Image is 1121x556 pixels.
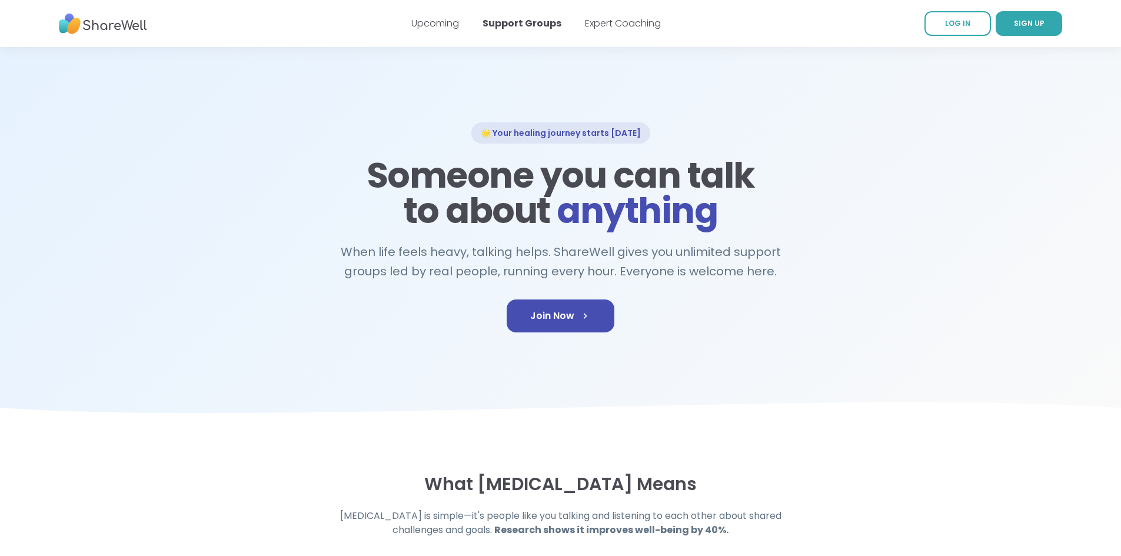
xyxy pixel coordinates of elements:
[363,158,759,228] h1: Someone you can talk to about
[494,523,729,537] strong: Research shows it improves well-being by 40%.
[585,16,661,30] a: Expert Coaching
[335,509,787,537] h4: [MEDICAL_DATA] is simple—it's people like you talking and listening to each other about shared ch...
[471,122,650,144] div: 🌟 Your healing journey starts [DATE]
[335,242,787,281] h2: When life feels heavy, talking helps. ShareWell gives you unlimited support groups led by real pe...
[557,186,717,235] span: anything
[483,16,561,30] a: Support Groups
[59,8,147,40] img: ShareWell Nav Logo
[1014,18,1045,28] span: SIGN UP
[996,11,1062,36] a: SIGN UP
[530,309,591,323] span: Join Now
[945,18,970,28] span: LOG IN
[924,11,991,36] a: LOG IN
[297,474,824,495] h3: What [MEDICAL_DATA] Means
[411,16,459,30] a: Upcoming
[507,299,614,332] a: Join Now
